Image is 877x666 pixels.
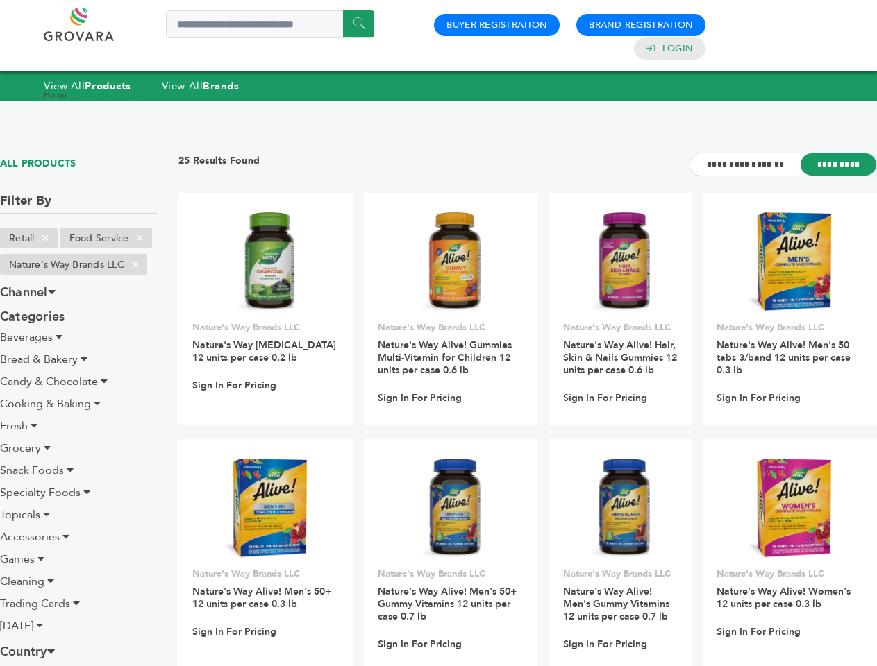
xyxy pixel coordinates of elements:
p: Nature's Way Brands LLC [192,567,339,580]
span: × [124,256,147,273]
img: Nature's Way Alive! Men's 50 tabs 3/band 12 units per case 0.3 lb [748,212,832,312]
p: Nature's Way Brands LLC [563,567,678,580]
a: Sign In For Pricing [378,638,462,651]
p: Nature's Way Brands LLC [378,567,524,580]
img: Nature's Way Alive! Gummies Multi-Vitamin for Children 12 units per case 0.6 lb [421,212,481,312]
a: Sign In For Pricing [192,379,276,392]
a: Nature's Way Alive! Men's 50 tabs 3/band 12 units per case 0.3 lb [717,339,851,377]
img: Nature's Way Activated Charcoal 12 units per case 0.2 lb [236,212,295,312]
a: Brand Registration [589,19,693,31]
a: Sign In For Pricing [717,392,801,404]
a: Login [662,42,693,55]
span: × [128,230,151,246]
img: Nature's Way Alive! Hair, Skin & Nails Gummies 12 units per case 0.6 lb [591,212,650,312]
a: Sign In For Pricing [378,392,462,404]
a: Nature's Way Alive! Men's Gummy Vitamins 12 units per case 0.7 lb [563,585,669,623]
img: Nature's Way Alive! Men's 50+ Gummy Vitamins 12 units per case 0.7 lb [421,459,481,558]
a: View All Products [76,89,148,101]
a: Nature's Way Alive! Hair, Skin & Nails Gummies 12 units per case 0.6 lb [563,339,677,377]
a: Sign In For Pricing [563,638,647,651]
a: Sign In For Pricing [717,626,801,638]
li: Food Service [60,228,152,248]
a: Nature's Way [MEDICAL_DATA] 12 units per case 0.2 lb [192,339,336,364]
p: Nature's Way Brands LLC [378,321,524,334]
span: × [34,230,57,246]
a: Nature's Way Alive! Gummies Multi-Vitamin for Children 12 units per case 0.6 lb [378,339,512,377]
input: Search a product or brand... [166,10,374,38]
a: Buyer Registration [446,19,547,31]
a: Nature's Way Alive! Women's 12 units per case 0.3 lb [717,585,851,610]
a: Sign In For Pricing [563,392,647,404]
p: Nature's Way Brands LLC [717,321,863,334]
p: Nature's Way Brands LLC [717,567,863,580]
img: Nature's Way Alive! Women's 12 units per case 0.3 lb [748,459,832,558]
p: Nature's Way Brands LLC [192,321,339,334]
a: Nature's Way Alive! Men's 50+ Gummy Vitamins 12 units per case 0.7 lb [378,585,517,623]
a: Nature's Way Alive! Men's 50+ 12 units per case 0.3 lb [192,585,331,610]
img: Nature's Way Alive! Men's Gummy Vitamins 12 units per case 0.7 lb [591,459,650,558]
a: Sign In For Pricing [192,626,276,638]
span: > [69,89,74,101]
a: Home [44,89,67,101]
img: Nature's Way Alive! Men's 50+ 12 units per case 0.3 lb [224,459,308,558]
p: Nature's Way Brands LLC [563,321,678,334]
h3: 25 Results Found [178,154,260,176]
